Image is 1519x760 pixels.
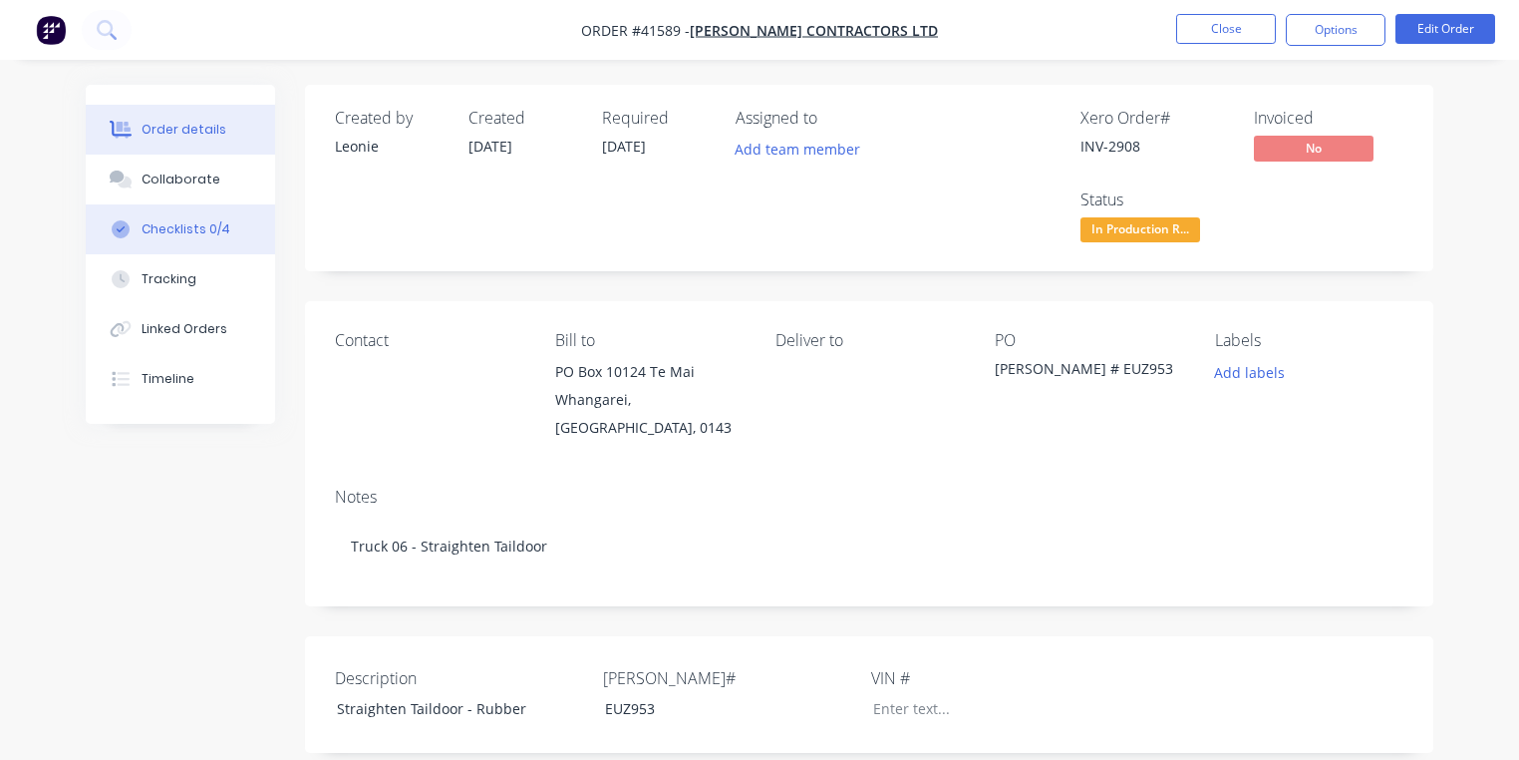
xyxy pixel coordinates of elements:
label: VIN # [871,666,1120,690]
div: INV-2908 [1080,136,1230,157]
span: No [1254,136,1373,161]
div: Truck 06 - Straighten Taildoor [335,516,1403,576]
div: Leonie [335,136,445,157]
button: Close [1176,14,1276,44]
span: [DATE] [602,137,646,156]
div: PO [995,331,1183,350]
button: Add labels [1204,358,1296,385]
button: Collaborate [86,155,275,204]
div: Xero Order # [1080,109,1230,128]
span: [DATE] [468,137,512,156]
button: Add team member [725,136,871,163]
button: Linked Orders [86,304,275,354]
div: EUZ953 [589,694,838,723]
button: Tracking [86,254,275,304]
img: Factory [36,15,66,45]
div: Deliver to [775,331,964,350]
div: Order details [142,121,226,139]
button: Order details [86,105,275,155]
div: PO Box 10124 Te MaiWhangarei, [GEOGRAPHIC_DATA], 0143 [555,358,744,442]
button: In Production R... [1080,217,1200,247]
div: Contact [335,331,523,350]
div: Assigned to [736,109,935,128]
button: Options [1286,14,1385,46]
div: Invoiced [1254,109,1403,128]
button: Timeline [86,354,275,404]
div: Created [468,109,578,128]
span: Order #41589 - [581,21,690,40]
div: PO Box 10124 Te Mai [555,358,744,386]
div: Straighten Taildoor - Rubber [321,694,570,723]
a: [PERSON_NAME] Contractors Ltd [690,21,938,40]
span: In Production R... [1080,217,1200,242]
label: Description [335,666,584,690]
label: [PERSON_NAME]# [603,666,852,690]
div: Whangarei, [GEOGRAPHIC_DATA], 0143 [555,386,744,442]
div: Linked Orders [142,320,227,338]
div: Status [1080,190,1230,209]
div: [PERSON_NAME] # EUZ953 [995,358,1183,386]
button: Checklists 0/4 [86,204,275,254]
div: Notes [335,488,1403,507]
button: Edit Order [1395,14,1495,44]
div: Bill to [555,331,744,350]
div: Required [602,109,712,128]
div: Created by [335,109,445,128]
div: Timeline [142,370,194,388]
div: Checklists 0/4 [142,220,230,238]
div: Collaborate [142,171,220,189]
div: Tracking [142,270,196,288]
div: Labels [1215,331,1403,350]
button: Add team member [736,136,871,163]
